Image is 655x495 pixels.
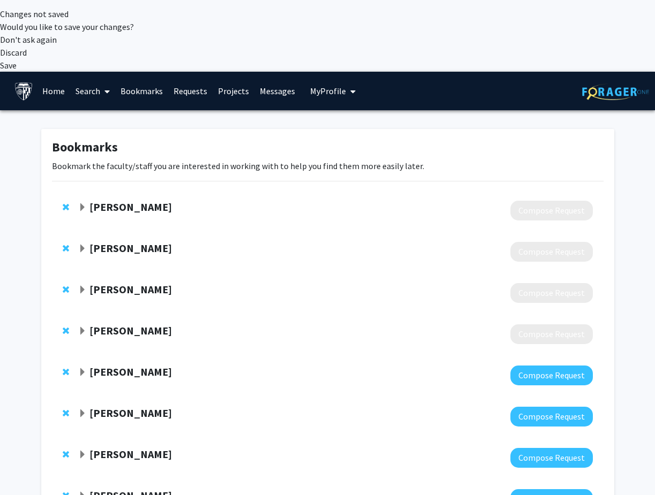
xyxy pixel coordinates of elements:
[510,283,593,303] button: Compose Request to Alexander Daniel
[52,140,604,155] h1: Bookmarks
[78,368,87,377] span: Expand Michele Manahan Bookmark
[89,406,172,420] strong: [PERSON_NAME]
[63,368,69,376] span: Remove Michele Manahan from bookmarks
[510,365,593,385] button: Compose Request to Michele Manahan
[89,447,172,461] strong: [PERSON_NAME]
[78,451,87,459] span: Expand Jean Kim Bookmark
[510,407,593,427] button: Compose Request to Joann Bodurtha
[63,203,69,211] span: Remove Ilana Zinn from bookmarks
[510,201,593,220] button: Compose Request to Ilana Zinn
[63,244,69,253] span: Remove Anisha Paul from bookmarks
[63,409,69,417] span: Remove Joann Bodurtha from bookmarks
[307,72,359,110] button: My profile dropdown to access profile and logout
[52,159,604,172] p: Bookmark the faculty/staff you are interested in working with to help you find them more easily l...
[63,326,69,335] span: Remove Robin Yang from bookmarks
[89,241,172,255] strong: [PERSON_NAME]
[78,327,87,336] span: Expand Robin Yang Bookmark
[78,286,87,294] span: Expand Alexander Daniel Bookmark
[582,83,649,100] img: ForagerOne Logo
[89,200,172,214] strong: [PERSON_NAME]
[213,72,254,110] a: Projects
[510,242,593,262] button: Compose Request to Anisha Paul
[89,324,172,337] strong: [PERSON_NAME]
[63,285,69,294] span: Remove Alexander Daniel from bookmarks
[168,72,213,110] a: Requests
[78,245,87,253] span: Expand Anisha Paul Bookmark
[510,448,593,468] button: Compose Request to Jean Kim
[78,409,87,418] span: Expand Joann Bodurtha Bookmark
[510,324,593,344] button: Compose Request to Robin Yang
[78,203,87,212] span: Expand Ilana Zinn Bookmark
[14,82,33,101] img: Johns Hopkins University Logo
[70,72,115,110] a: Search
[37,72,70,110] a: Home
[115,72,168,110] a: Bookmarks
[310,86,346,96] span: My Profile
[254,72,300,110] a: Messages
[63,450,69,459] span: Remove Jean Kim from bookmarks
[89,283,172,296] strong: [PERSON_NAME]
[89,365,172,378] strong: [PERSON_NAME]
[8,447,46,487] iframe: Chat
